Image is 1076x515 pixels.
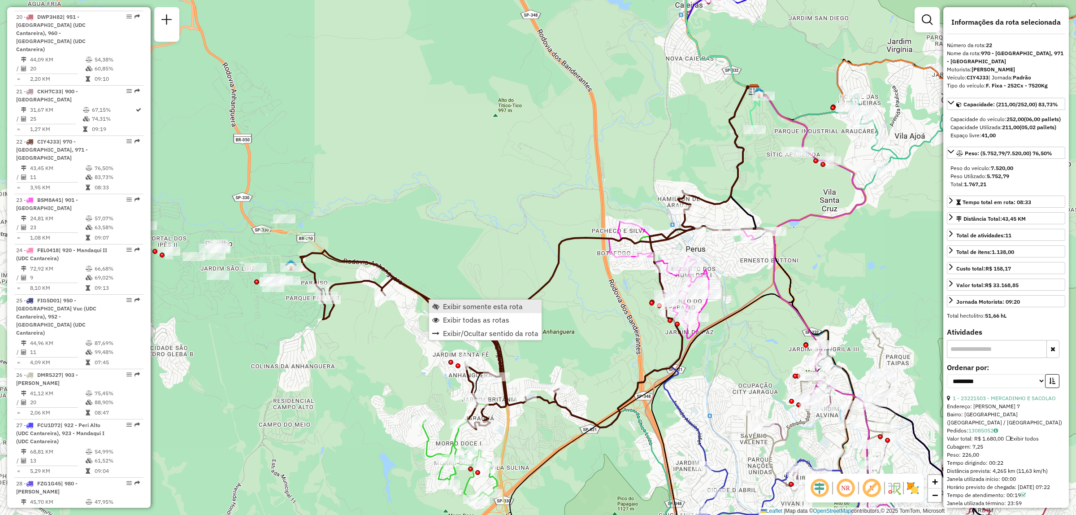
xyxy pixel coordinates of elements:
span: − [932,489,938,501]
strong: (06,00 pallets) [1024,116,1061,122]
div: Capacidade: (211,00/252,00) 83,73% [947,112,1065,143]
span: Exibir todas as rotas [443,316,509,323]
em: Rota exportada [134,372,140,377]
i: % de utilização do peso [86,57,92,62]
a: Zoom out [928,489,941,502]
span: 43,45 KM [1002,215,1026,222]
div: Tempo dirigindo: 00:22 [947,459,1065,467]
span: Capacidade: (211,00/252,00) 83,73% [963,101,1058,108]
td: = [16,467,21,476]
i: % de utilização da cubagem [86,175,92,180]
div: Veículo: [947,74,1065,82]
i: Distância Total [21,57,26,62]
td: 09:07 [94,233,139,242]
strong: 1.767,21 [964,181,986,188]
li: Exibir todas as rotas [429,313,542,327]
span: + [932,476,938,487]
span: CKH7C33 [37,88,61,95]
i: Tempo total em rota [86,410,90,415]
td: 41,12 KM [30,389,85,398]
td: 61,52% [94,456,139,465]
td: 99,48% [94,348,139,357]
strong: 970 - [GEOGRAPHIC_DATA], 971 - [GEOGRAPHIC_DATA] [947,50,1063,65]
strong: 7.520,00 [991,165,1013,171]
span: | 970 - [GEOGRAPHIC_DATA], 971 - [GEOGRAPHIC_DATA] [16,138,88,161]
div: Capacidade do veículo: [950,115,1062,123]
a: Valor total:R$ 33.168,85 [947,279,1065,291]
td: 24,81 KM [30,214,85,223]
div: Distância prevista: 4,265 km (11,63 km/h) [947,467,1065,475]
strong: 1.138,00 [992,249,1014,255]
i: % de utilização da cubagem [86,275,92,280]
div: Tempo de atendimento: 00:19 [947,491,1065,499]
span: Exibir todos [1006,435,1039,442]
a: Total de atividades:11 [947,229,1065,241]
span: DWP3H82 [37,13,63,20]
span: FIG5D01 [37,297,60,304]
span: | 920 - Mandaqui II (UDC Cantareira) [16,247,107,262]
td: 08:33 [94,183,139,192]
td: 9 [30,273,85,282]
span: | 922 - Peri Alto (UDC Cantareira), 923 - Mandaqui I (UDC Cantareira) [16,422,104,445]
li: Exibir somente esta rota [429,300,542,313]
td: / [16,223,21,232]
i: Tempo total em rota [86,76,90,82]
td: / [16,456,21,465]
td: 63,58% [94,223,139,232]
span: 25 - [16,297,96,336]
i: Tempo total em rota [86,285,90,291]
td: 2,20 KM [30,74,85,83]
i: % de utilização da cubagem [86,349,92,355]
h4: Atividades [947,328,1065,336]
td: 88,90% [94,398,139,407]
div: Motorista: [947,65,1065,74]
i: Total de Atividades [21,458,26,463]
td: 11 [30,173,85,182]
td: 09:10 [94,74,139,83]
i: Distância Total [21,340,26,346]
div: Janela utilizada término: 23:59 [947,499,1065,507]
td: 2,06 KM [30,408,85,417]
img: Exibir/Ocultar setores [906,481,920,495]
span: Exibir rótulo [861,477,882,499]
td: 72,92 KM [30,264,85,273]
i: Tempo total em rota [86,185,90,190]
i: % de utilização do peso [86,216,92,221]
label: Ordenar por: [947,362,1065,373]
td: 31,67 KM [30,105,82,114]
i: Rota otimizada [136,107,141,113]
strong: F. Fixa - 252Cx - 7520Kg [986,82,1048,89]
a: Total de itens:1.138,00 [947,245,1065,257]
i: Total de Atividades [21,66,26,71]
div: Horário previsto de chegada: [DATE] 07:22 [947,483,1065,491]
a: Leaflet [761,508,782,514]
h4: Informações da rota selecionada [947,18,1065,26]
td: 47,95% [94,498,139,506]
i: Distância Total [21,449,26,454]
div: Map data © contributors,© 2025 TomTom, Microsoft [759,507,947,515]
em: Opções [126,197,132,202]
td: 09:13 [94,284,139,292]
td: 25 [30,114,82,123]
i: % de utilização do peso [86,340,92,346]
i: % de utilização do peso [86,499,92,505]
div: Pedidos: [947,427,1065,435]
div: Distância Total: [956,215,1026,223]
em: Rota exportada [134,297,140,303]
span: Exibir/Ocultar sentido da rota [443,330,538,337]
i: Total de Atividades [21,349,26,355]
td: 68,81 KM [30,447,85,456]
i: Total de Atividades [21,116,26,122]
em: Opções [126,297,132,303]
div: Valor total: R$ 1.680,00 [947,435,1065,443]
strong: [PERSON_NAME] [972,66,1015,73]
td: 54,38% [94,55,139,64]
span: | 950 - [GEOGRAPHIC_DATA] Vuc (UDC Cantareira), 952 - [GEOGRAPHIC_DATA] (UDC Cantareira) [16,297,96,336]
td: / [16,273,21,282]
div: Peso: 226,00 [947,451,1065,459]
div: Valor total: [956,281,1019,289]
strong: (05,02 pallets) [1020,124,1056,131]
td: = [16,358,21,367]
a: Jornada Motorista: 09:20 [947,295,1065,307]
span: Exibir somente esta rota [443,303,523,310]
